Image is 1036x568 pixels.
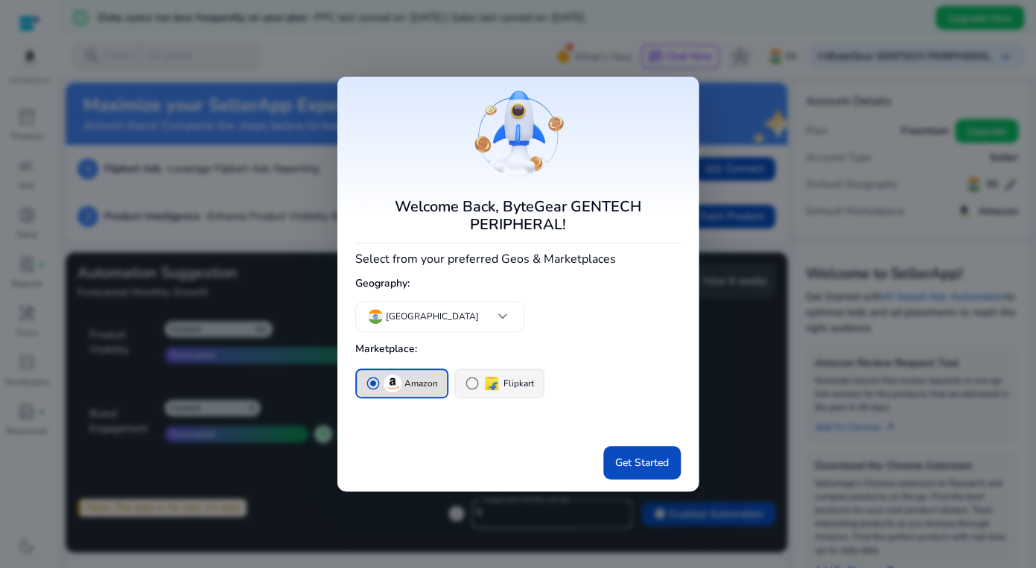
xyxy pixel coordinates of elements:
p: Flipkart [503,376,534,392]
img: amazon.svg [384,374,401,392]
h5: Geography: [355,272,681,296]
img: in.svg [368,309,383,324]
span: radio_button_unchecked [465,376,480,391]
p: Amazon [404,376,438,392]
span: radio_button_checked [366,376,381,391]
span: Get Started [615,455,669,470]
h4: Select from your preferred Geos & Marketplaces [355,249,681,267]
p: [GEOGRAPHIC_DATA] [386,310,479,323]
img: flipkart.svg [483,374,500,392]
span: keyboard_arrow_down [494,307,512,325]
h5: Marketplace: [355,337,681,362]
button: Get Started [603,446,681,479]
